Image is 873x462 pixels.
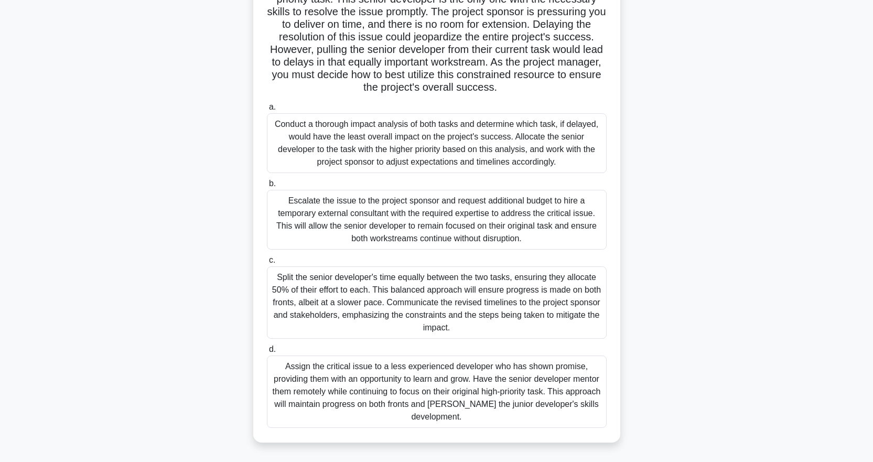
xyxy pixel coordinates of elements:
div: Assign the critical issue to a less experienced developer who has shown promise, providing them w... [267,356,607,428]
span: a. [269,102,276,111]
span: d. [269,345,276,353]
span: b. [269,179,276,188]
span: c. [269,255,275,264]
div: Escalate the issue to the project sponsor and request additional budget to hire a temporary exter... [267,190,607,250]
div: Split the senior developer's time equally between the two tasks, ensuring they allocate 50% of th... [267,266,607,339]
div: Conduct a thorough impact analysis of both tasks and determine which task, if delayed, would have... [267,113,607,173]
